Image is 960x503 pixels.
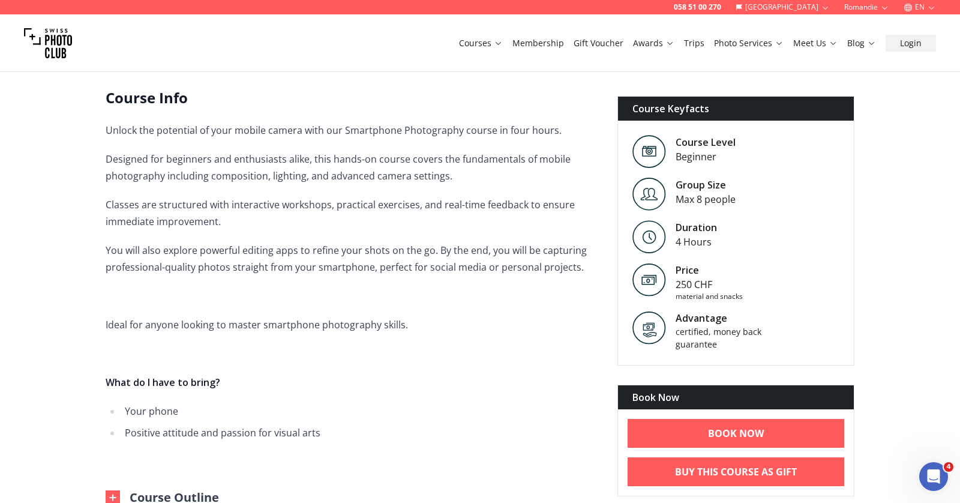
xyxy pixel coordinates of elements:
a: 058 51 00 270 [674,2,721,12]
p: Unlock the potential of your mobile camera with our Smartphone Photography course in four hours. [106,122,598,139]
a: Blog [847,37,876,49]
div: Advantage [676,311,778,325]
div: Beginner [676,149,736,164]
b: BOOK NOW [708,426,764,441]
a: Trips [684,37,704,49]
button: Awards [628,35,679,52]
iframe: Intercom live chat [919,462,948,491]
p: Ideal for anyone looking to master smartphone photography skills. [106,316,598,333]
img: Swiss photo club [24,19,72,67]
div: material and snacks [676,292,743,301]
div: Max 8 people [676,192,736,206]
span: 4 [944,462,953,472]
a: Meet Us [793,37,838,49]
li: Your phone [121,403,598,420]
img: Advantage [632,311,666,345]
p: You will also explore powerful editing apps to refine your shots on the go. By the end, you will ... [106,242,598,276]
div: Group Size [676,178,736,192]
a: Photo Services [714,37,784,49]
a: Awards [633,37,674,49]
b: Buy This Course As Gift [675,465,797,479]
div: Course Keyfacts [618,97,854,121]
button: Photo Services [709,35,788,52]
p: Classes are structured with interactive workshops, practical exercises, and real-time feedback to... [106,196,598,230]
button: Blog [842,35,881,52]
a: Gift Voucher [574,37,623,49]
div: Price [676,263,743,277]
img: Level [632,220,666,253]
button: Login [886,35,936,52]
div: certified, money back guarantee [676,325,778,351]
div: Book Now [618,385,854,409]
div: 4 Hours [676,235,717,249]
button: Membership [508,35,569,52]
button: Trips [679,35,709,52]
button: Meet Us [788,35,842,52]
li: Positive attitude and passion for visual arts [121,424,598,441]
img: Level [632,135,666,168]
a: BOOK NOW [628,419,844,448]
a: Courses [459,37,503,49]
p: Designed for beginners and enthusiasts alike, this hands-on course covers the fundamentals of mob... [106,151,598,184]
div: Duration [676,220,717,235]
button: Courses [454,35,508,52]
strong: What do I have to bring? [106,376,220,389]
div: Course Level [676,135,736,149]
button: Gift Voucher [569,35,628,52]
img: Price [632,263,666,297]
h2: Course Info [106,88,598,107]
div: 250 CHF [676,277,743,292]
img: Level [632,178,666,211]
a: Membership [512,37,564,49]
a: Buy This Course As Gift [628,457,844,486]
